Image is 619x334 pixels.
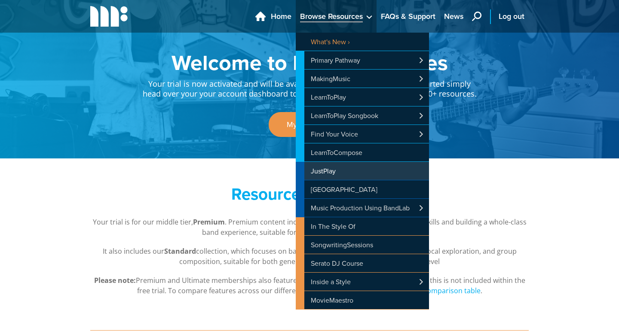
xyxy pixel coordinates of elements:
a: Music Production Using BandLab [296,199,429,217]
a: Inside a Style [296,273,429,291]
a: MakingMusic [296,70,429,88]
a: JustPlay [296,162,429,180]
a: MovieMaestro [296,291,429,309]
strong: Please note: [94,276,136,285]
a: SongwritingSessions [296,236,429,254]
a: [GEOGRAPHIC_DATA] [296,180,429,198]
a: In The Style Of [296,217,429,235]
span: Log out [499,11,524,22]
strong: Premium [193,217,225,227]
span: Browse Resources [300,11,363,22]
h1: Welcome to Musical Futures [142,52,477,73]
p: Premium and Ultimate memberships also feature an optional login for students, however, this is no... [90,275,529,296]
a: LearnToCompose [296,143,429,161]
a: LearnToPlay [296,88,429,106]
a: My Account [269,112,350,137]
span: FAQs & Support [381,11,435,22]
span: Home [271,11,291,22]
h2: Resource Collections [142,184,477,204]
p: It also includes our collection, which focuses on basic rhythm & pulse, instrumental skills, voca... [90,246,529,267]
strong: Standard [164,246,196,256]
p: Your trial is for our middle tier, . Premium content includes resources for multi-instrumental sk... [90,217,529,237]
a: comparison table [423,286,481,296]
a: Primary Pathway [296,51,429,69]
a: What's New › [296,33,429,51]
span: News [444,11,463,22]
p: Your trial is now activated and will be available for the next . To get started simply head over ... [142,73,477,99]
a: Find Your Voice [296,125,429,143]
a: Serato DJ Course [296,254,429,272]
a: LearnToPlay Songbook [296,106,429,124]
